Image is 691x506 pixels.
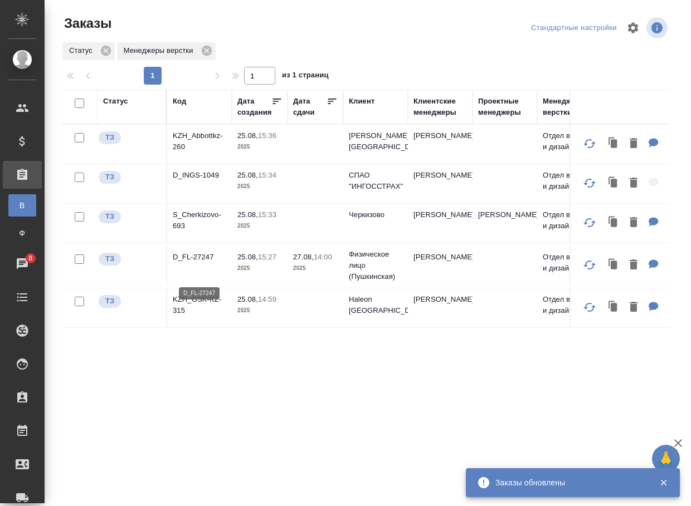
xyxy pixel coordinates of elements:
p: ТЗ [105,132,114,143]
span: из 1 страниц [282,68,329,85]
button: Обновить [576,130,603,157]
span: Ф [14,228,31,239]
p: 2025 [237,181,282,192]
p: 2025 [237,305,282,316]
a: Ф [8,222,36,244]
p: KZH_Abbottkz-260 [173,130,226,153]
p: 25.08, [237,295,258,303]
p: 14:00 [314,253,332,261]
button: Удалить [624,296,643,319]
button: Удалить [624,212,643,234]
p: 27.08, [293,253,314,261]
p: 15:34 [258,171,276,179]
div: Код [173,96,186,107]
p: Менеджеры верстки [124,45,197,56]
span: Заказы [61,14,111,32]
p: СПАО "ИНГОССТРАХ" [349,170,402,192]
td: [PERSON_NAME] [408,204,473,243]
a: В [8,194,36,217]
p: 2025 [237,263,282,274]
div: Статус [103,96,128,107]
div: Выставляет КМ при отправке заказа на расчет верстке (для тикета) или для уточнения сроков на прои... [98,209,160,224]
p: Отдел верстки и дизайна [543,294,596,316]
p: 15:36 [258,131,276,140]
div: Менеджеры верстки [117,42,216,60]
div: Заказы обновлены [495,477,643,488]
p: ТЗ [105,211,114,222]
span: В [14,200,31,211]
p: Черкизово [349,209,402,220]
p: [PERSON_NAME] [GEOGRAPHIC_DATA] [349,130,402,153]
div: Клиент [349,96,374,107]
td: [PERSON_NAME] [408,288,473,327]
p: 15:27 [258,253,276,261]
p: Отдел верстки и дизайна [543,209,596,232]
button: Клонировать [603,296,624,319]
p: 2025 [237,141,282,153]
span: Настроить таблицу [620,14,646,41]
p: Отдел верстки и дизайна [543,170,596,192]
div: Статус [62,42,115,60]
button: Клонировать [603,172,624,195]
p: 25.08, [237,131,258,140]
p: Отдел верстки и дизайна [543,252,596,274]
span: 8 [22,253,39,264]
button: Закрыть [652,478,675,488]
div: Менеджеры верстки [543,96,596,118]
p: ТЗ [105,253,114,264]
p: 2025 [293,263,338,274]
p: 25.08, [237,171,258,179]
p: ТЗ [105,296,114,307]
button: Обновить [576,252,603,278]
button: Удалить [624,254,643,277]
button: Клонировать [603,212,624,234]
button: Клонировать [603,254,624,277]
button: 🙏 [652,445,680,473]
p: Haleon [GEOGRAPHIC_DATA] [349,294,402,316]
button: Удалить [624,172,643,195]
span: 🙏 [656,447,675,470]
span: Посмотреть информацию [646,17,670,38]
div: Клиентские менеджеры [413,96,467,118]
p: 25.08, [237,210,258,219]
td: [PERSON_NAME] [408,125,473,164]
div: Выставляет КМ при отправке заказа на расчет верстке (для тикета) или для уточнения сроков на прои... [98,294,160,309]
div: Дата создания [237,96,271,118]
p: 25.08, [237,253,258,261]
a: 8 [3,250,42,278]
div: split button [528,19,620,37]
button: Удалить [624,132,643,155]
p: 2025 [237,220,282,232]
p: Статус [69,45,96,56]
p: S_Cherkizovo-693 [173,209,226,232]
button: Обновить [576,294,603,321]
td: [PERSON_NAME] [473,204,537,243]
div: Выставляет КМ при отправке заказа на расчет верстке (для тикета) или для уточнения сроков на прои... [98,170,160,185]
p: D_INGS-1049 [173,170,226,181]
button: Обновить [576,209,603,236]
button: Обновить [576,170,603,196]
p: ТЗ [105,171,114,183]
div: Выставляет КМ при отправке заказа на расчет верстке (для тикета) или для уточнения сроков на прои... [98,252,160,267]
p: 14:59 [258,295,276,303]
td: [PERSON_NAME] [408,246,473,285]
p: D_FL-27247 [173,252,226,263]
p: Физическое лицо (Пушкинская) [349,249,402,282]
button: Клонировать [603,132,624,155]
div: Дата сдачи [293,96,327,118]
p: KZH_GSK-KZ-315 [173,294,226,316]
p: 15:33 [258,210,276,219]
p: Отдел верстки и дизайна [543,130,596,153]
div: Проектные менеджеры [478,96,532,118]
td: [PERSON_NAME] [408,164,473,203]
